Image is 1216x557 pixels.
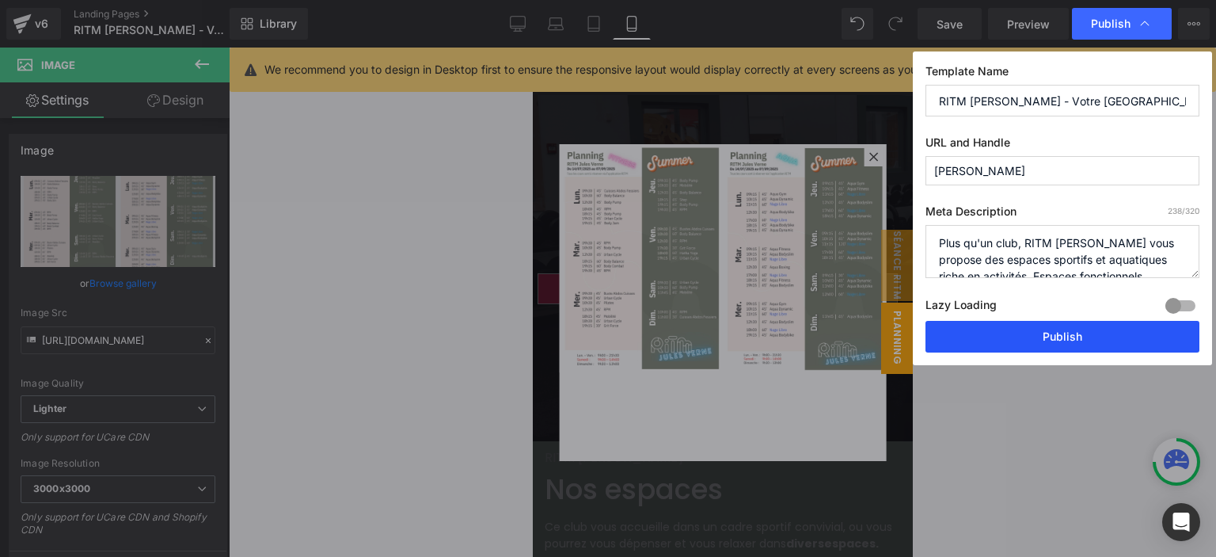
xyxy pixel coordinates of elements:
span: planning [348,255,380,326]
span: Publish [1091,17,1130,31]
button: Publish [925,321,1199,353]
span: séance ritm [348,182,380,254]
label: URL and Handle [925,135,1199,156]
label: Lazy Loading [925,295,997,321]
label: Template Name [925,64,1199,85]
span: 238 [1168,206,1182,216]
span: /320 [1168,206,1199,216]
label: Meta Description [925,204,1199,225]
div: Open Intercom Messenger [1162,503,1200,541]
textarea: Plus qu'un club, RITM [PERSON_NAME] vous propose des espaces sportifs et aquatiques riche en acti... [925,225,1199,278]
